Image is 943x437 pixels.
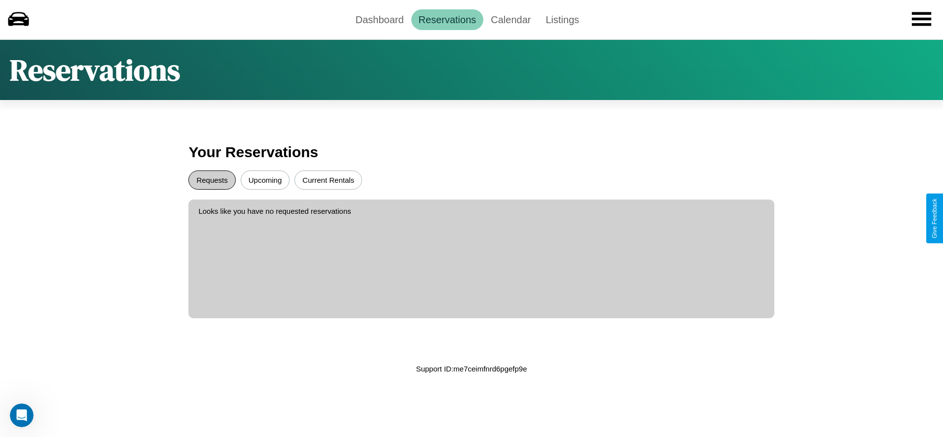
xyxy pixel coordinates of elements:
button: Requests [188,170,235,190]
iframe: Intercom live chat [10,403,34,427]
button: Upcoming [241,170,290,190]
a: Dashboard [348,9,411,30]
p: Support ID: me7ceimfnrd6pgefp9e [416,362,527,375]
p: Looks like you have no requested reservations [198,204,764,218]
a: Listings [538,9,586,30]
button: Current Rentals [294,170,362,190]
h3: Your Reservations [188,139,754,166]
a: Reservations [411,9,484,30]
div: Give Feedback [931,199,938,238]
h1: Reservations [10,50,180,90]
a: Calendar [483,9,538,30]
